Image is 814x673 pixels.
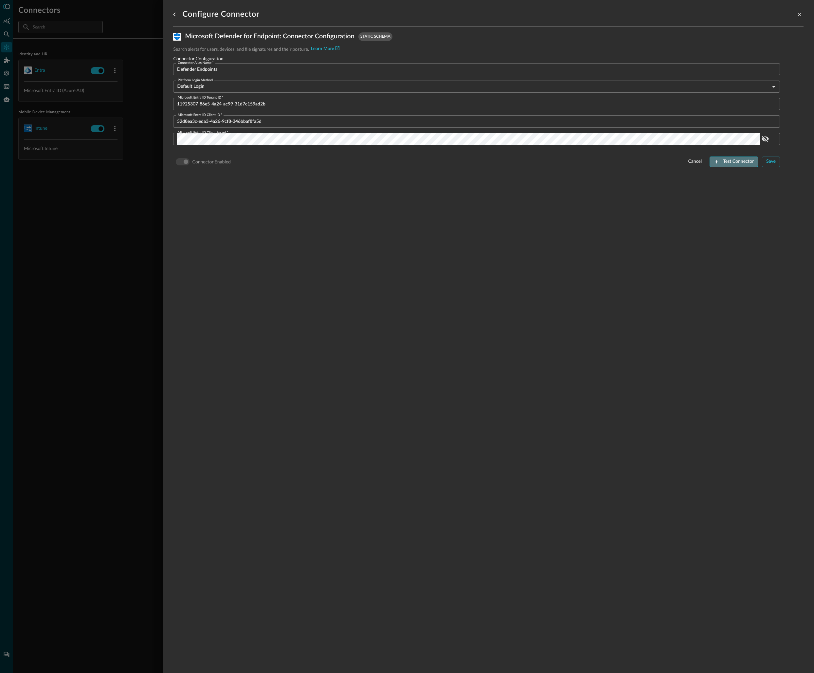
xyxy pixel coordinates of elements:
[796,10,804,18] button: close-drawer
[173,33,181,41] img: MicrosoftDefenderForEndpoint.svg
[173,46,309,52] p: Search alerts for users, devices, and file signatures and their posture.
[684,157,706,167] button: cancel
[173,55,804,62] p: Connector Configuration
[688,158,702,166] div: cancel
[169,9,180,20] button: go back
[311,46,339,52] a: Learn More
[192,158,231,165] p: Connector Enabled
[723,158,754,166] div: Test Connector
[710,157,758,167] button: Test Connector
[766,158,776,166] div: Save
[178,95,224,100] label: Microsoft Entra ID Tenant ID
[178,60,214,65] label: Connector Alias Name
[178,112,222,118] label: Microsoft Entra ID Client ID
[182,9,259,20] h1: Configure Connector
[177,81,780,93] div: Default Login
[185,32,354,42] p: Microsoft Defender for Endpoint : Connector Configuration
[762,157,780,167] button: Save
[360,34,390,40] p: static schema
[760,134,770,144] button: show password
[178,78,213,83] label: Platform Login Method
[178,130,228,135] label: Microsoft Entra ID Client Secret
